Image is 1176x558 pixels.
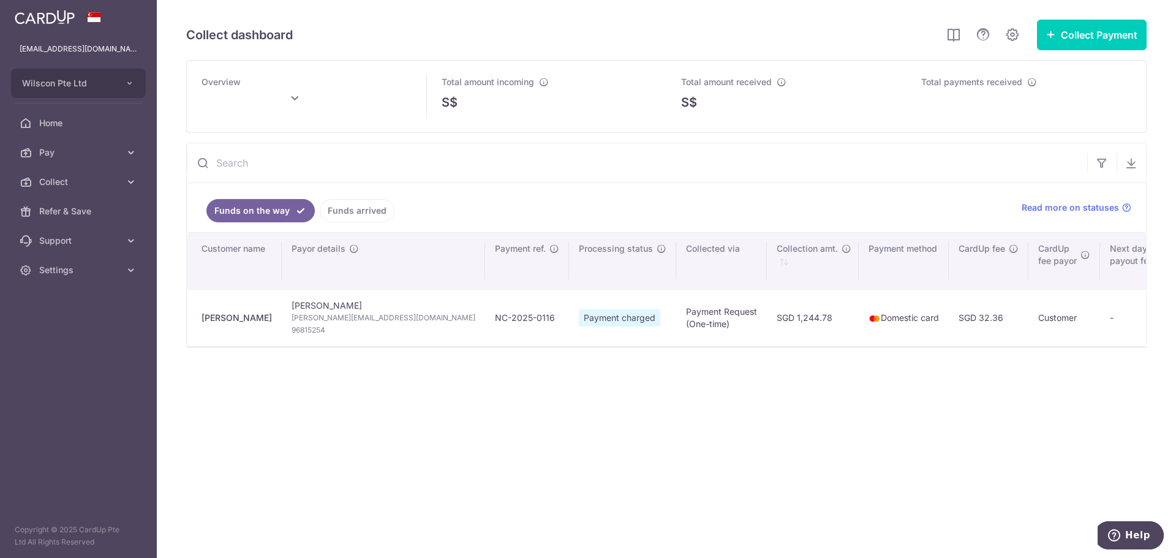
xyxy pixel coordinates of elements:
span: Payment charged [579,309,660,326]
span: CardUp fee payor [1038,243,1077,267]
span: Collection amt. [777,243,838,255]
span: Total payments received [921,77,1022,87]
span: Refer & Save [39,205,120,217]
span: Settings [39,264,120,276]
span: Total amount incoming [442,77,534,87]
a: Funds on the way [206,199,315,222]
span: CardUp fee [959,243,1005,255]
th: Collection amt. : activate to sort column ascending [767,233,859,289]
button: Collect Payment [1037,20,1147,50]
input: Search [187,143,1087,183]
h5: Collect dashboard [186,25,293,45]
th: Payor details [282,233,485,289]
td: SGD 1,244.78 [767,289,859,346]
td: Customer [1028,289,1100,346]
span: Next day payout fee [1110,243,1153,267]
span: Home [39,117,120,129]
th: CardUp fee [949,233,1028,289]
th: Collected via [676,233,767,289]
a: Read more on statuses [1022,202,1131,214]
td: SGD 32.36 [949,289,1028,346]
span: Payment ref. [495,243,546,255]
span: Help [28,9,53,20]
p: [EMAIL_ADDRESS][DOMAIN_NAME] [20,43,137,55]
span: 96815254 [292,324,475,336]
span: [PERSON_NAME][EMAIL_ADDRESS][DOMAIN_NAME] [292,312,475,324]
td: Payment Request (One-time) [676,289,767,346]
span: Overview [202,77,241,87]
td: [PERSON_NAME] [282,289,485,346]
span: Read more on statuses [1022,202,1119,214]
a: Funds arrived [320,199,394,222]
span: S$ [681,93,697,111]
th: CardUpfee payor [1028,233,1100,289]
span: Total amount received [681,77,772,87]
span: Payor details [292,243,345,255]
td: NC-2025-0116 [485,289,569,346]
span: Processing status [579,243,653,255]
span: Pay [39,146,120,159]
th: Payment method [859,233,949,289]
button: Wilscon Pte Ltd [11,69,146,98]
td: Domestic card [859,289,949,346]
img: mastercard-sm-87a3fd1e0bddd137fecb07648320f44c262e2538e7db6024463105ddbc961eb2.png [869,312,881,325]
img: CardUp [15,10,75,25]
th: Payment ref. [485,233,569,289]
iframe: Opens a widget where you can find more information [1098,521,1164,552]
th: Processing status [569,233,676,289]
span: S$ [442,93,458,111]
span: Wilscon Pte Ltd [22,77,113,89]
span: Collect [39,176,120,188]
th: Customer name [187,233,282,289]
span: Support [39,235,120,247]
div: [PERSON_NAME] [202,312,272,324]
